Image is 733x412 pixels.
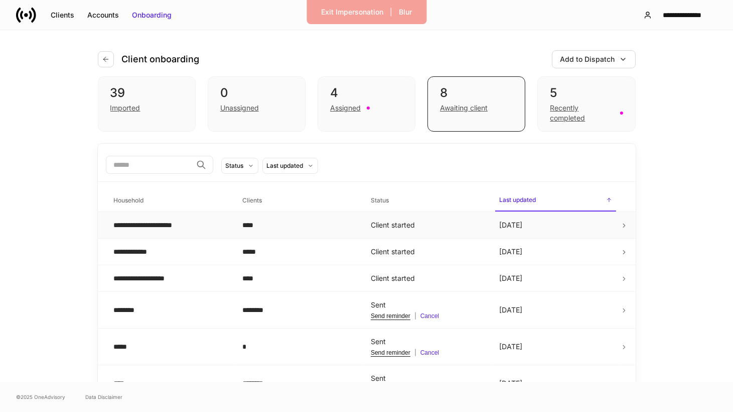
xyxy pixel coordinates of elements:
[208,76,306,132] div: 0Unassigned
[491,239,620,265] td: [DATE]
[321,7,383,17] div: Exit Impersonation
[220,103,259,113] div: Unassigned
[371,300,483,310] div: Sent
[87,10,119,20] div: Accounts
[51,10,74,20] div: Clients
[491,212,620,239] td: [DATE]
[495,190,616,212] span: Last updated
[363,239,491,265] td: Client started
[560,54,615,64] div: Add to Dispatch
[537,76,635,132] div: 5Recently completed
[491,329,620,365] td: [DATE]
[132,10,172,20] div: Onboarding
[371,312,483,320] div: |
[363,265,491,292] td: Client started
[267,161,304,170] div: Last updated
[371,349,410,357] button: Send reminder
[550,85,623,101] div: 5
[392,4,418,20] button: Blur
[550,103,614,123] div: Recently completed
[242,195,262,205] h6: Clients
[371,349,483,357] div: |
[114,195,144,205] h6: Household
[491,365,620,402] td: [DATE]
[16,393,65,401] span: © 2025 OneAdvisory
[440,103,488,113] div: Awaiting client
[330,103,361,113] div: Assigned
[491,292,620,329] td: [DATE]
[371,337,483,347] div: Sent
[238,190,359,211] span: Clients
[371,195,389,205] h6: Status
[221,158,258,174] button: Status
[552,50,636,68] button: Add to Dispatch
[110,190,230,211] span: Household
[110,85,183,101] div: 39
[363,212,491,239] td: Client started
[367,190,487,211] span: Status
[427,76,525,132] div: 8Awaiting client
[98,76,196,132] div: 39Imported
[110,103,140,113] div: Imported
[371,373,483,383] div: Sent
[262,158,318,174] button: Last updated
[499,195,536,204] h6: Last updated
[318,76,415,132] div: 4Assigned
[220,85,293,101] div: 0
[315,4,390,20] button: Exit Impersonation
[420,349,439,357] button: Cancel
[491,265,620,292] td: [DATE]
[226,161,244,170] div: Status
[85,393,122,401] a: Data Disclaimer
[330,85,403,101] div: 4
[440,85,513,101] div: 8
[44,7,81,23] button: Clients
[81,7,125,23] button: Accounts
[420,312,439,320] button: Cancel
[371,312,410,320] button: Send reminder
[122,53,200,65] h4: Client onboarding
[399,7,412,17] div: Blur
[125,7,178,23] button: Onboarding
